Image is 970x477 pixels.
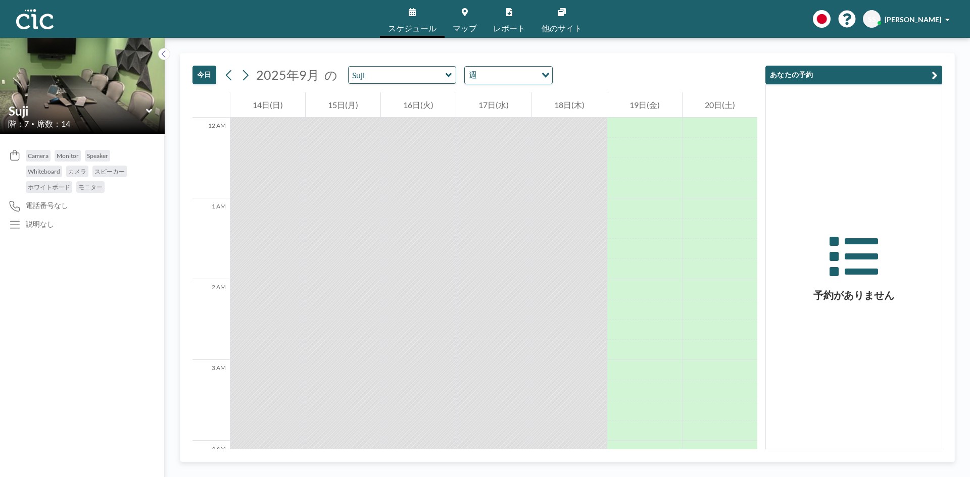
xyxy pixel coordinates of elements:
div: 3 AM [192,360,230,441]
span: SS [868,15,876,24]
div: 15日(月) [306,92,380,118]
span: モニター [78,183,103,191]
div: 18日(木) [532,92,607,118]
span: 他のサイト [542,24,582,32]
span: • [31,121,34,127]
span: カメラ [68,168,86,175]
div: 20日(土) [683,92,757,118]
button: 今日 [192,66,216,84]
span: 2025年9月 [256,67,319,82]
span: の [324,67,337,83]
span: 階：7 [8,119,29,129]
span: 電話番号なし [26,201,68,210]
span: マップ [453,24,477,32]
div: 12 AM [192,118,230,198]
span: 席数：14 [37,119,70,129]
div: 1 AM [192,198,230,279]
span: Camera [28,152,48,160]
span: レポート [493,24,525,32]
span: [PERSON_NAME] [885,15,941,24]
span: Speaker [87,152,108,160]
span: Whiteboard [28,168,60,175]
div: 2 AM [192,279,230,360]
div: Search for option [465,67,552,84]
h3: 予約がありません [766,289,942,301]
span: 週 [467,69,479,82]
input: Suji [9,103,146,118]
img: organization-logo [16,9,54,29]
div: 19日(金) [607,92,682,118]
input: Search for option [480,69,536,82]
span: ホワイトボード [28,183,70,191]
button: あなたの予約 [765,66,942,84]
div: 説明なし [26,220,54,229]
div: 14日(日) [230,92,305,118]
div: 17日(水) [456,92,531,118]
span: スケジュール [388,24,437,32]
span: スピーカー [94,168,125,175]
div: 16日(火) [381,92,456,118]
input: Suji [349,67,446,83]
span: Monitor [57,152,79,160]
